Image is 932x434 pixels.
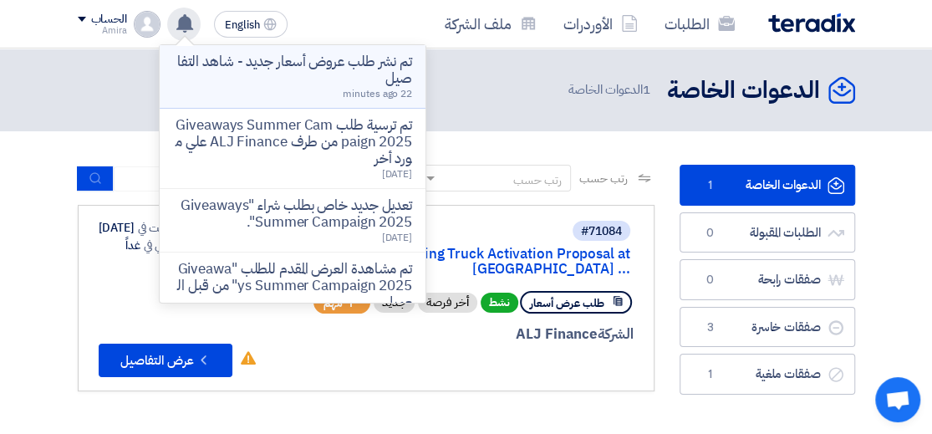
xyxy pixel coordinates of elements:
[667,74,820,107] h2: الدعوات الخاصة
[513,171,562,189] div: رتب حسب
[643,80,650,99] span: 1
[530,295,604,311] span: طلب عرض أسعار
[296,247,630,277] a: Moving Truck Activation Proposal at [GEOGRAPHIC_DATA] ...
[875,377,920,422] a: Open chat
[680,354,855,395] a: صفقات ملغية1
[225,19,260,31] span: English
[568,80,654,100] span: الدعوات الخاصة
[680,307,855,348] a: صفقات خاسرة3
[680,165,855,206] a: الدعوات الخاصة1
[700,272,721,288] span: 0
[173,117,412,167] p: تم ترسية طلب Giveaways Summer Campaign 2025 من طرف ALJ Finance علي مورد أخر
[214,11,288,38] button: English
[700,225,721,242] span: 0
[598,324,634,345] span: الشركة
[173,197,412,231] p: تعديل جديد خاص بطلب شراء "Giveaways Summer Campaign 2025".
[343,86,412,101] span: 22 minutes ago
[579,170,627,187] span: رتب حسب
[99,219,202,237] div: [DATE]
[700,177,721,194] span: 1
[381,230,411,245] span: [DATE]
[680,259,855,300] a: صفقات رابحة0
[78,26,127,35] div: Amira
[418,293,477,313] div: أخر فرصة
[700,366,721,383] span: 1
[271,324,634,345] div: ALJ Finance
[381,166,411,181] span: [DATE]
[173,54,412,87] p: تم نشر طلب عروض أسعار جديد - شاهد التفاصيل
[173,261,412,311] p: تم مشاهدة العرض المقدم للطلب "Giveaways Summer Campaign 2025" من قبل العميل
[144,237,178,254] span: ينتهي في
[680,212,855,253] a: الطلبات المقبولة0
[323,295,343,311] span: مهم
[134,11,160,38] img: profile_test.png
[431,4,550,43] a: ملف الشركة
[138,219,178,237] span: أنشئت في
[481,293,518,313] span: نشط
[114,166,348,191] input: ابحث بعنوان أو رقم الطلب
[651,4,748,43] a: الطلبات
[768,13,855,33] img: Teradix logo
[550,4,651,43] a: الأوردرات
[99,344,232,377] button: عرض التفاصيل
[125,237,201,254] div: غداً
[91,13,127,27] div: الحساب
[581,226,622,237] div: #71084
[700,319,721,336] span: 3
